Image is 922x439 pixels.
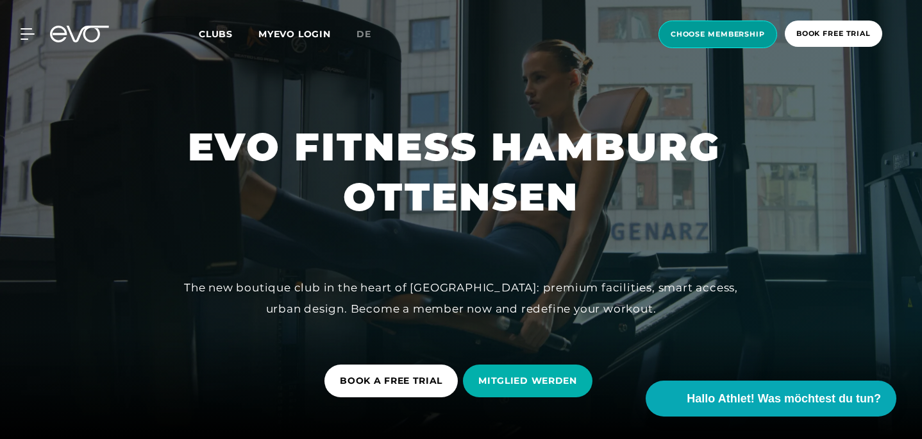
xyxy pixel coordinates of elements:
a: MYEVO LOGIN [258,28,331,40]
a: Clubs [199,28,258,40]
span: BOOK A FREE TRIAL [340,374,442,388]
span: MITGLIED WERDEN [478,374,577,388]
button: Hallo Athlet! Was möchtest du tun? [646,381,896,417]
span: choose membership [671,29,765,40]
h1: EVO FITNESS HAMBURG OTTENSEN [188,122,734,222]
span: de [356,28,371,40]
span: Hallo Athlet! Was möchtest du tun? [687,390,881,408]
span: Clubs [199,28,233,40]
a: de [356,27,387,42]
a: choose membership [655,21,781,48]
span: book free trial [796,28,871,39]
a: MITGLIED WERDEN [463,355,598,407]
a: BOOK A FREE TRIAL [324,355,463,407]
a: book free trial [781,21,886,48]
div: The new boutique club in the heart of [GEOGRAPHIC_DATA]: premium facilities, smart access, urban ... [172,277,750,319]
